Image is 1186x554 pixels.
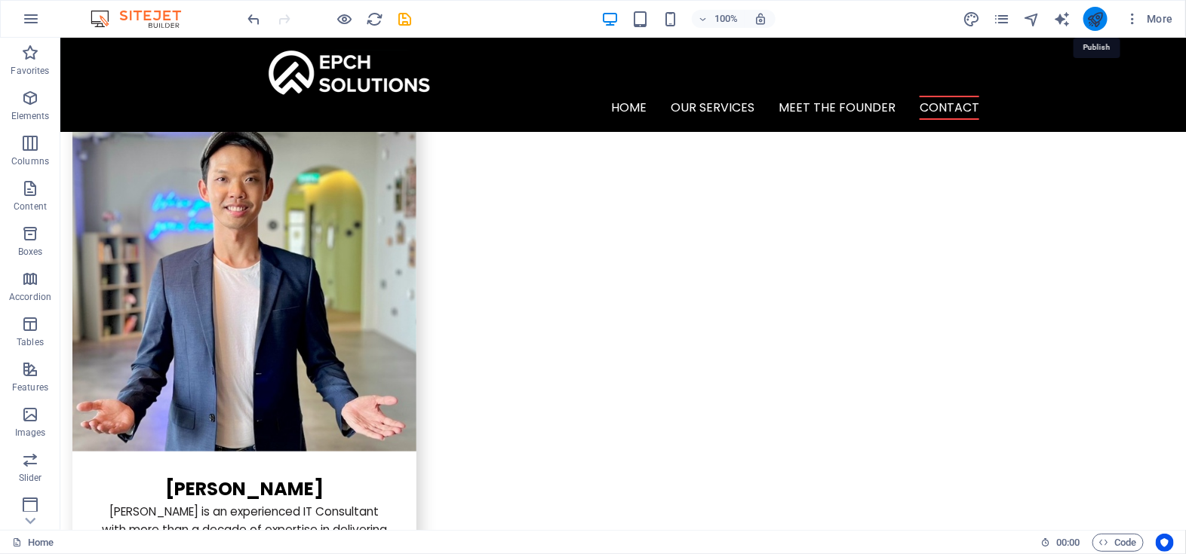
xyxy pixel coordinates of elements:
button: 100% [692,10,745,28]
button: Click here to leave preview mode and continue editing [336,10,354,28]
p: Boxes [18,246,43,258]
i: Design (Ctrl+Alt+Y) [963,11,980,28]
button: Code [1092,534,1144,552]
p: Elements [11,110,50,122]
h6: 100% [714,10,739,28]
a: Click to cancel selection. Double-click to open Pages [12,534,54,552]
h6: Session time [1040,534,1080,552]
i: Undo: Delete elements (Ctrl+Z) [246,11,263,28]
p: Content [14,200,47,213]
p: Columns [11,155,49,167]
button: pages [993,10,1011,28]
p: Tables [17,336,44,348]
button: publish [1083,7,1108,31]
button: save [396,10,414,28]
img: Editor Logo [87,10,200,28]
i: AI Writer [1053,11,1071,28]
span: Code [1099,534,1137,552]
p: Features [12,381,48,393]
button: design [963,10,981,28]
span: 00 00 [1056,534,1080,552]
button: reload [366,10,384,28]
i: Save (Ctrl+S) [397,11,414,28]
p: Slider [19,472,42,484]
p: Favorites [11,65,49,77]
span: More [1126,11,1173,26]
i: Pages (Ctrl+Alt+S) [993,11,1010,28]
button: More [1120,7,1179,31]
p: Accordion [9,291,51,303]
button: navigator [1023,10,1041,28]
button: text_generator [1053,10,1071,28]
i: Navigator [1023,11,1040,28]
span: : [1067,537,1069,548]
button: Usercentrics [1156,534,1174,552]
button: undo [245,10,263,28]
p: Images [15,427,46,439]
